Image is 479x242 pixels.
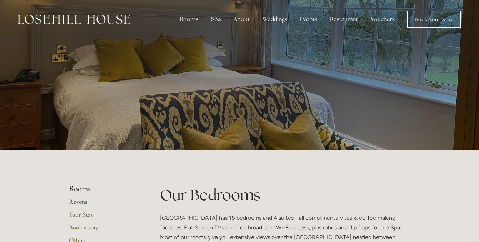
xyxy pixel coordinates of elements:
li: Rooms [69,184,137,194]
div: Weddings [257,12,293,26]
div: About [228,12,255,26]
h1: Our Bedrooms [160,184,410,206]
div: Restaurant [324,12,364,26]
a: Book Your Stay [407,11,461,28]
div: Spa [205,12,226,26]
img: Losehill House [18,15,130,24]
div: Rooms [174,12,204,26]
a: Book a stay [69,223,137,236]
a: Vouchers [365,12,400,26]
a: Rooms [69,198,137,211]
div: Events [294,12,323,26]
a: Your Stay [69,211,137,223]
